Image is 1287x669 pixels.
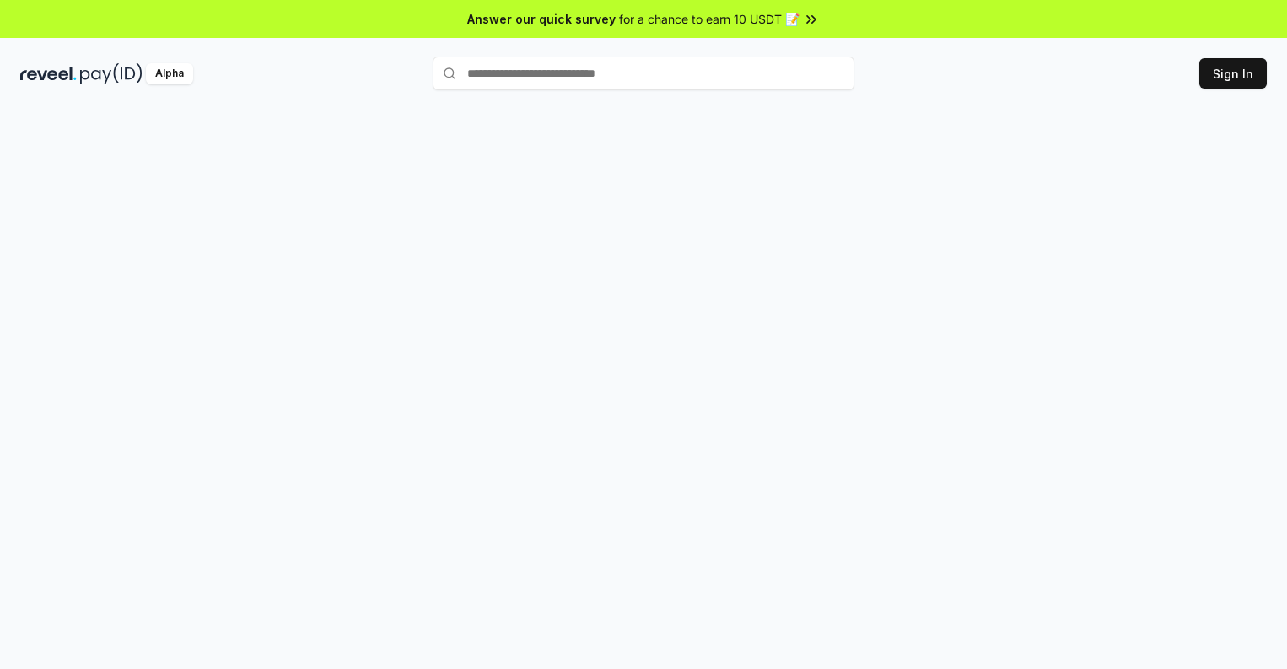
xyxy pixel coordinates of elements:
[20,63,77,84] img: reveel_dark
[80,63,143,84] img: pay_id
[467,10,616,28] span: Answer our quick survey
[1199,58,1267,89] button: Sign In
[146,63,193,84] div: Alpha
[619,10,800,28] span: for a chance to earn 10 USDT 📝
